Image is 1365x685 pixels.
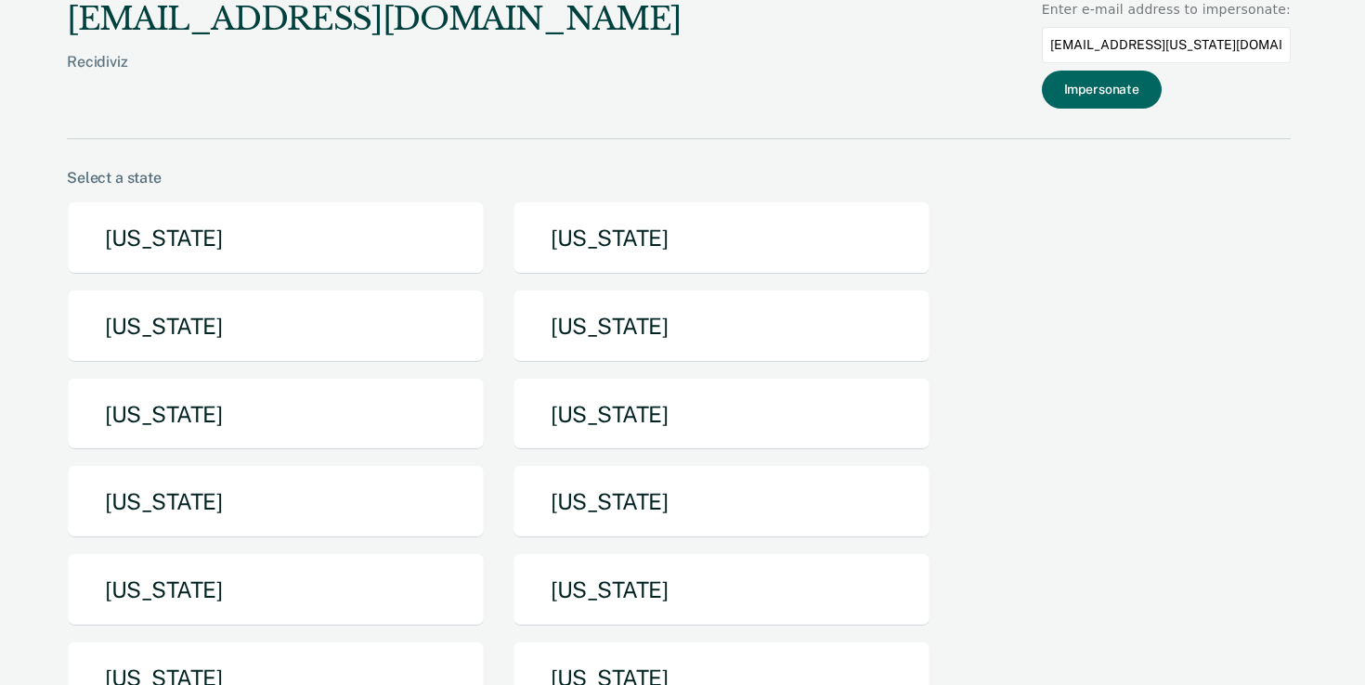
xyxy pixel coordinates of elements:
[1042,71,1162,109] button: Impersonate
[67,201,485,275] button: [US_STATE]
[67,290,485,363] button: [US_STATE]
[67,169,1291,187] div: Select a state
[1042,27,1291,63] input: Enter an email to impersonate...
[513,465,930,538] button: [US_STATE]
[67,553,485,627] button: [US_STATE]
[67,378,485,451] button: [US_STATE]
[513,290,930,363] button: [US_STATE]
[67,465,485,538] button: [US_STATE]
[67,53,682,100] div: Recidiviz
[513,201,930,275] button: [US_STATE]
[513,553,930,627] button: [US_STATE]
[513,378,930,451] button: [US_STATE]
